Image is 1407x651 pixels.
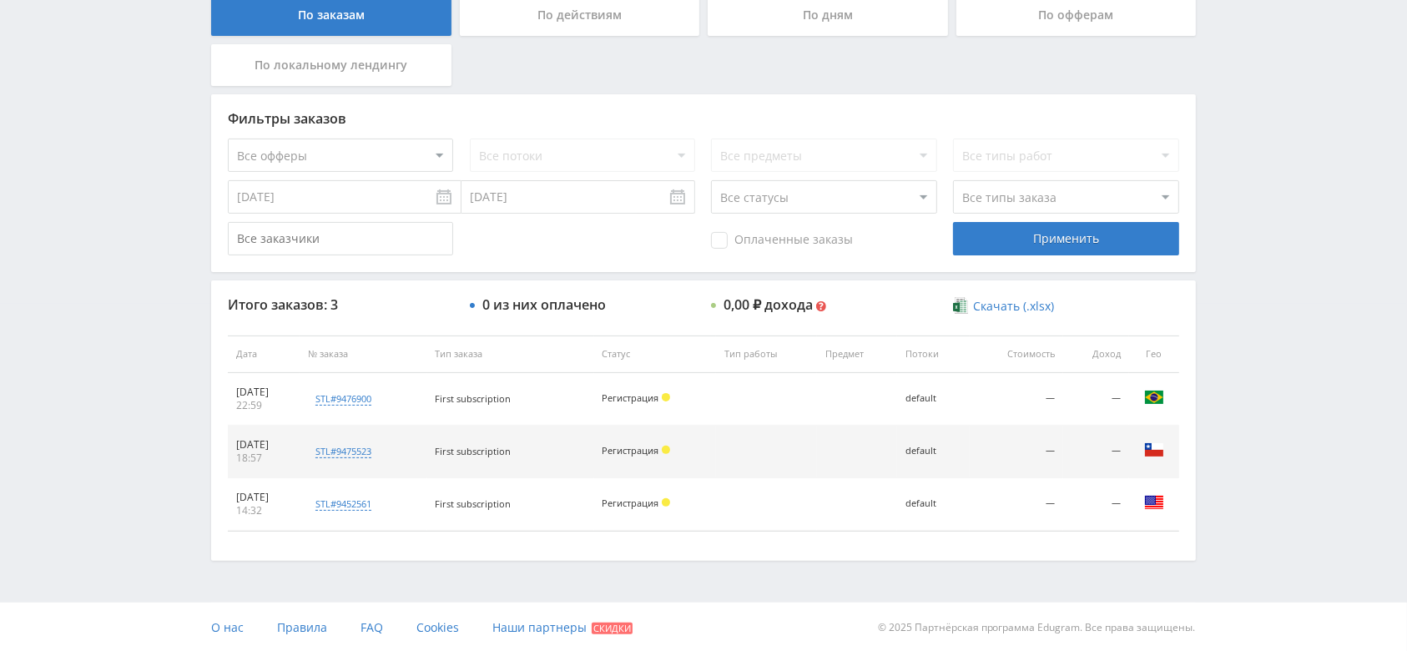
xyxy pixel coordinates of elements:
[228,111,1179,126] div: Фильтры заказов
[236,504,291,517] div: 14:32
[436,445,512,457] span: First subscription
[662,393,670,401] span: Холд
[603,497,659,509] span: Регистрация
[603,391,659,404] span: Регистрация
[211,44,451,86] div: По локальному лендингу
[1063,426,1129,478] td: —
[897,336,970,373] th: Потоки
[228,222,453,255] input: Все заказчики
[953,222,1178,255] div: Применить
[228,336,300,373] th: Дата
[427,336,594,373] th: Тип заказа
[1063,478,1129,531] td: —
[970,373,1063,426] td: —
[905,498,961,509] div: default
[236,399,291,412] div: 22:59
[716,336,817,373] th: Тип работы
[711,232,853,249] span: Оплаченные заказы
[1144,440,1164,460] img: chl.png
[228,297,453,312] div: Итого заказов: 3
[970,478,1063,531] td: —
[236,452,291,465] div: 18:57
[236,491,291,504] div: [DATE]
[905,446,961,457] div: default
[973,300,1054,313] span: Скачать (.xlsx)
[416,619,459,635] span: Cookies
[1063,373,1129,426] td: —
[817,336,897,373] th: Предмет
[724,297,813,312] div: 0,00 ₽ дохода
[361,619,383,635] span: FAQ
[1144,387,1164,407] img: bra.png
[970,426,1063,478] td: —
[315,445,371,458] div: stl#9475523
[211,619,244,635] span: О нас
[277,619,327,635] span: Правила
[603,444,659,457] span: Регистрация
[662,498,670,507] span: Холд
[662,446,670,454] span: Холд
[905,393,961,404] div: default
[315,497,371,511] div: stl#9452561
[970,336,1063,373] th: Стоимость
[315,392,371,406] div: stl#9476900
[436,497,512,510] span: First subscription
[1063,336,1129,373] th: Доход
[482,297,606,312] div: 0 из них оплачено
[492,619,587,635] span: Наши партнеры
[436,392,512,405] span: First subscription
[300,336,427,373] th: № заказа
[1129,336,1179,373] th: Гео
[236,438,291,452] div: [DATE]
[236,386,291,399] div: [DATE]
[953,298,1053,315] a: Скачать (.xlsx)
[594,336,717,373] th: Статус
[953,297,967,314] img: xlsx
[1144,492,1164,512] img: usa.png
[592,623,633,634] span: Скидки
